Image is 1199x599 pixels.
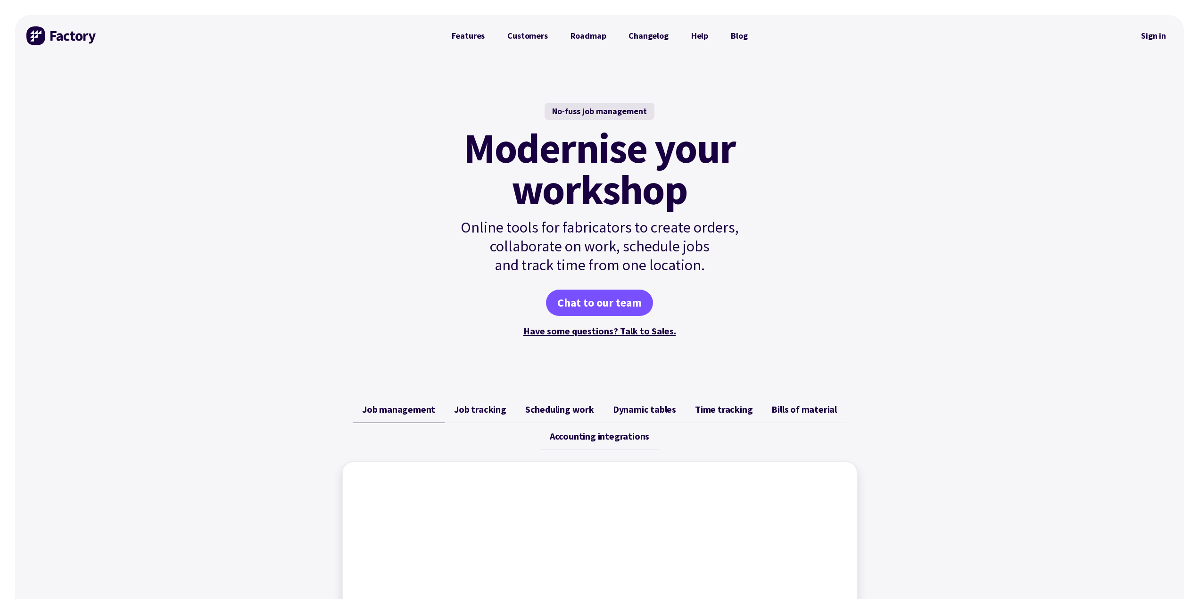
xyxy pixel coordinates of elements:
span: Time tracking [695,404,752,415]
img: Factory [26,26,97,45]
mark: Modernise your workshop [463,127,736,210]
a: Have some questions? Talk to Sales. [523,325,676,337]
a: Blog [719,26,759,45]
a: Roadmap [559,26,618,45]
div: No-fuss job management [545,103,654,120]
span: Bills of material [771,404,837,415]
span: Scheduling work [525,404,594,415]
a: Changelog [617,26,679,45]
span: Accounting integrations [550,431,649,442]
a: Help [680,26,719,45]
nav: Secondary Navigation [1134,25,1173,47]
span: Job management [362,404,435,415]
nav: Primary Navigation [440,26,759,45]
a: Features [440,26,496,45]
a: Customers [496,26,559,45]
span: Job tracking [454,404,506,415]
a: Sign in [1134,25,1173,47]
a: Chat to our team [546,290,653,316]
span: Dynamic tables [613,404,676,415]
p: Online tools for fabricators to create orders, collaborate on work, schedule jobs and track time ... [440,218,759,275]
